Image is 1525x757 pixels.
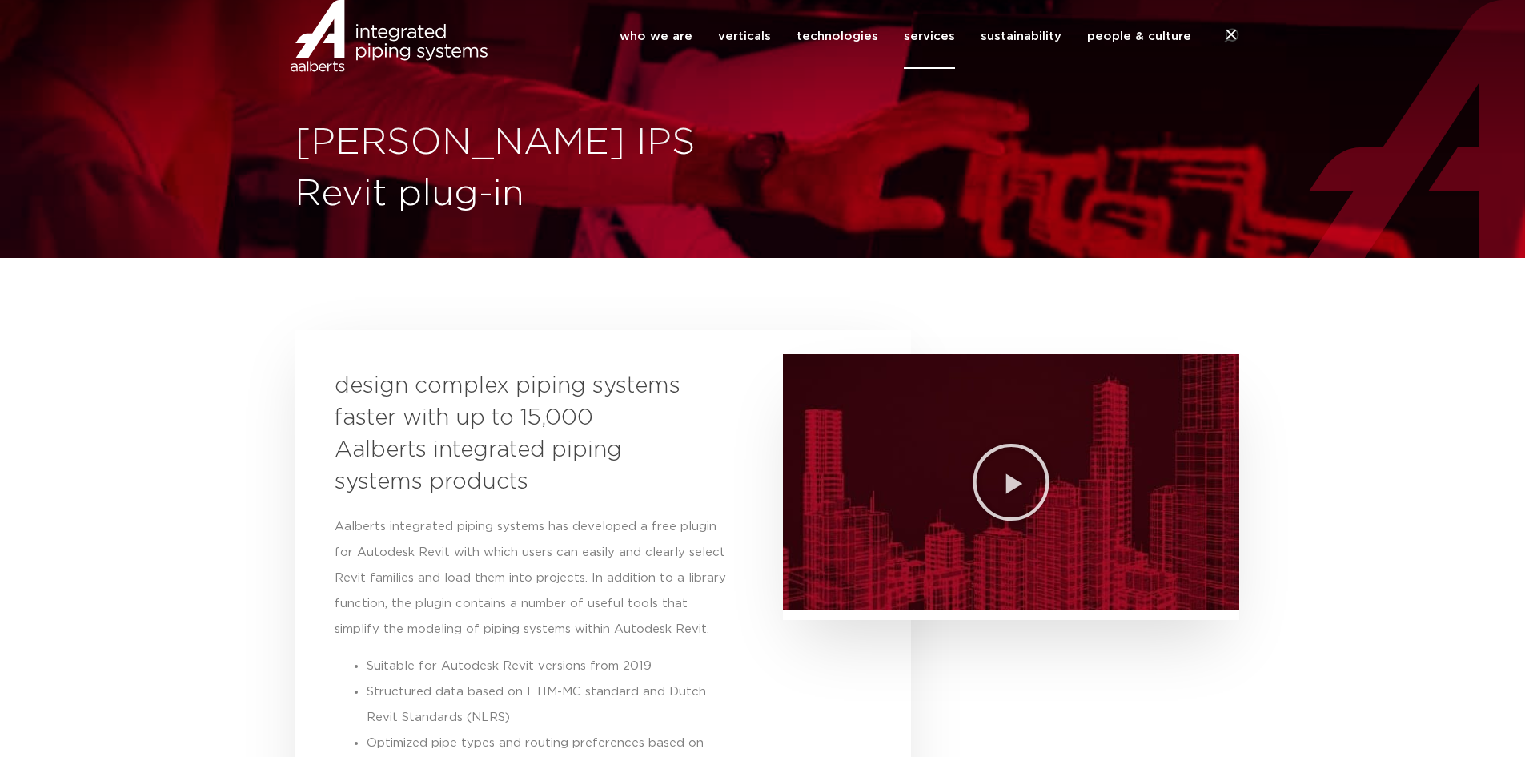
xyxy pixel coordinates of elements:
nav: Menu [620,4,1191,69]
a: who we are [620,4,692,69]
a: services [904,4,955,69]
a: sustainability [981,4,1061,69]
a: people & culture [1087,4,1191,69]
p: Aalberts integrated piping systems has developed a free plugin for Autodesk Revit with which user... [335,514,727,642]
a: verticals [718,4,771,69]
a: technologies [797,4,878,69]
h1: [PERSON_NAME] IPS Revit plug-in [295,118,755,220]
h3: design complex piping systems faster with up to 15,000 Aalberts integrated piping systems products [335,370,687,498]
div: Play Video [971,442,1051,522]
li: Structured data based on ETIM-MC standard and Dutch Revit Standards (NLRS) [367,679,727,731]
li: Suitable for Autodesk Revit versions from 2019 [367,654,727,679]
